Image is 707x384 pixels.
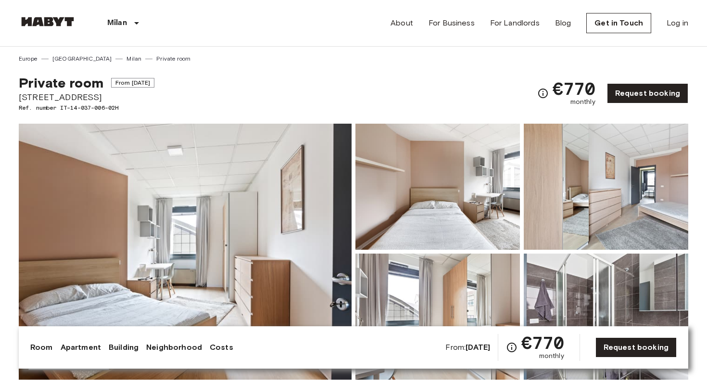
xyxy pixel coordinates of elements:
[109,342,139,353] a: Building
[19,75,103,91] span: Private room
[19,17,76,26] img: Habyt
[52,54,112,63] a: [GEOGRAPHIC_DATA]
[524,124,688,250] img: Picture of unit IT-14-037-006-02H
[429,17,475,29] a: For Business
[445,342,490,353] span: From:
[210,342,233,353] a: Costs
[19,124,352,380] img: Marketing picture of unit IT-14-037-006-02H
[19,54,38,63] a: Europe
[391,17,413,29] a: About
[126,54,141,63] a: Milan
[146,342,202,353] a: Neighborhood
[490,17,540,29] a: For Landlords
[506,342,518,353] svg: Check cost overview for full price breakdown. Please note that discounts apply to new joiners onl...
[111,78,155,88] span: From [DATE]
[524,254,688,380] img: Picture of unit IT-14-037-006-02H
[30,342,53,353] a: Room
[19,91,154,103] span: [STREET_ADDRESS]
[537,88,549,99] svg: Check cost overview for full price breakdown. Please note that discounts apply to new joiners onl...
[595,337,677,358] a: Request booking
[61,342,101,353] a: Apartment
[607,83,688,103] a: Request booking
[466,343,490,352] b: [DATE]
[355,254,520,380] img: Picture of unit IT-14-037-006-02H
[667,17,688,29] a: Log in
[586,13,651,33] a: Get in Touch
[156,54,190,63] a: Private room
[553,80,595,97] span: €770
[355,124,520,250] img: Picture of unit IT-14-037-006-02H
[555,17,571,29] a: Blog
[19,103,154,112] span: Ref. number IT-14-037-006-02H
[570,97,595,107] span: monthly
[521,334,564,351] span: €770
[107,17,127,29] p: Milan
[539,351,564,361] span: monthly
